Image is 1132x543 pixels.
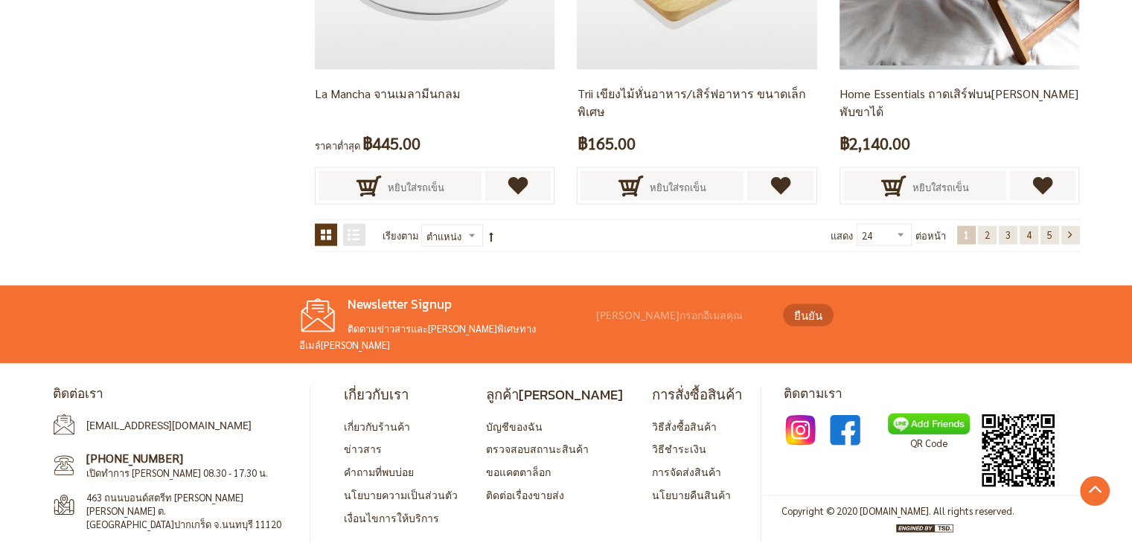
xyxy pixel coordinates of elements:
address: Copyright © 2020 [DOMAIN_NAME]. All rights reserved. [781,504,1014,519]
a: ข่าวสาร [344,442,382,455]
a: เกี่ยวกับร้านค้า [344,420,410,433]
span: ฿445.00 [362,129,420,157]
span: หยิบใส่รถเข็น [912,171,969,204]
span: 2 [985,228,990,241]
span: 5 [1047,228,1052,241]
h4: ติดต่อเรา [53,386,298,402]
span: ต่อหน้า [915,224,946,248]
h4: การสั่งซื้อสินค้า [652,386,742,403]
a: [EMAIL_ADDRESS][DOMAIN_NAME] [86,420,252,431]
a: ตรวจสอบสถานะสินค้า [486,442,589,455]
a: เพิ่มไปยังรายการโปรด [747,171,813,201]
button: หยิบใส่รถเข็น [319,171,482,201]
h4: ลูกค้า[PERSON_NAME] [486,386,623,403]
span: เปิดทำการ [PERSON_NAME] 08.30 - 17.30 น. [86,466,268,479]
a: การจัดส่งสินค้า [652,465,721,478]
a: 4 [1020,226,1038,245]
h4: เกี่ยวกับเรา [344,386,458,403]
button: หยิบใส่รถเข็น [581,171,744,201]
p: QR Code [888,435,970,452]
a: คำถามที่พบบ่อย [344,465,414,478]
a: La Mancha จานเมลามีนกลม [315,86,461,101]
span: ฿165.00 [577,129,635,157]
a: เงื่อนไขการให้บริการ [344,511,439,524]
a: 2 [978,226,997,245]
h4: Newsletter Signup [299,297,589,313]
span: ฿2,140.00 [840,129,910,157]
span: หยิบใส่รถเข็น [388,171,444,204]
a: Home Essentials ถาดเสิร์ฟบน[PERSON_NAME] พับขาได้ [840,86,1078,119]
h4: ติดตามเรา [784,386,1080,402]
a: [PHONE_NUMBER] [86,450,183,466]
a: 5 [1040,226,1059,245]
a: Go to Top [1080,476,1110,506]
span: แสดง [831,229,853,242]
span: หยิบใส่รถเข็น [650,171,706,204]
a: 3 [999,226,1017,245]
a: Trii เขียงไม้หั่นอาหาร/เสิร์ฟอาหาร ขนาดเล็กพิเศษ [577,86,805,119]
a: นโยบายความเป็นส่วนตัว [344,488,458,501]
a: วิธีชำระเงิน [652,442,706,455]
span: ยืนยัน [794,307,822,324]
button: หยิบใส่รถเข็น [843,171,1006,201]
a: วิธีสั่งซื้อสินค้า [652,420,717,433]
button: ยืนยัน [783,304,834,327]
span: 4 [1026,228,1032,241]
a: บัญชีของฉัน [486,420,543,433]
span: 1 [964,228,969,241]
span: 463 ถนนบอนด์สตรีท [PERSON_NAME][PERSON_NAME] ต.[GEOGRAPHIC_DATA]ปากเกร็ด จ.นนทบุรี 11120 [86,491,283,532]
strong: ตาราง [315,224,337,246]
span: 3 [1005,228,1011,241]
a: นโยบายคืนสินค้า [652,488,731,501]
label: เรียงตาม [383,224,419,248]
a: ขอแคตตาล็อก [486,465,551,478]
p: ติดตามข่าวสารและ[PERSON_NAME]พิเศษทางอีเมล์[PERSON_NAME] [299,321,589,353]
a: ติดต่อเรื่องขายส่ง [486,488,564,501]
a: เพิ่มไปยังรายการโปรด [1010,171,1076,201]
a: เพิ่มไปยังรายการโปรด [485,171,551,201]
span: ราคาต่ำสุด [315,139,360,152]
